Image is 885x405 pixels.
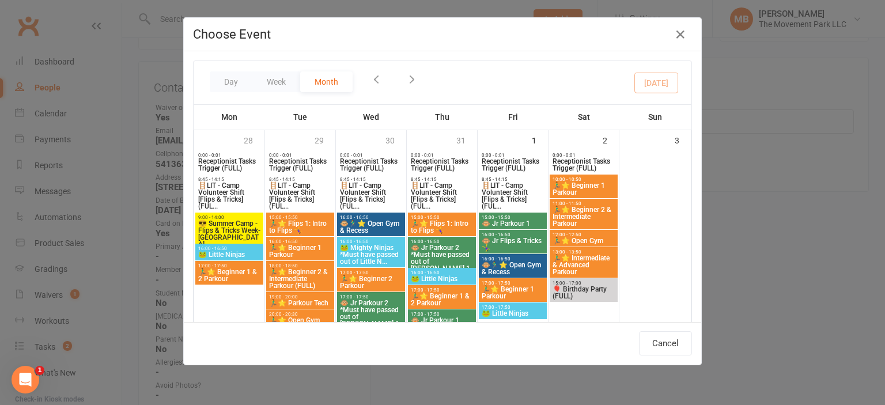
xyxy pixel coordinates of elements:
[198,220,261,248] span: 😎 Summer Camp - Flips & Tricks Week-[GEOGRAPHIC_DATA]
[193,27,692,41] h4: Choose Event
[552,177,615,182] span: 10:00 - 10:50
[410,312,474,317] span: 17:00 - 17:50
[410,244,474,279] span: 🐵 Jr Parkour 2 *Must have passed out of [PERSON_NAME] 1 (...
[481,232,544,237] span: 16:00 - 16:50
[339,239,403,244] span: 16:00 - 16:50
[552,237,615,244] span: 🏃‍♂️⭐ Open Gym
[481,256,544,262] span: 16:00 - 16:50
[481,220,544,227] span: 🐵 Jr Parkour 1
[339,270,403,275] span: 17:00 - 17:50
[410,239,474,244] span: 16:00 - 16:50
[532,130,548,149] div: 1
[675,130,691,149] div: 3
[300,71,353,92] button: Month
[385,130,406,149] div: 30
[339,244,403,265] span: 🐸 Mighty Ninjas *Must have passed out of Little N...
[268,239,332,244] span: 16:00 - 16:50
[552,232,615,237] span: 12:00 - 12:50
[410,215,474,220] span: 15:00 - 15:50
[481,158,544,172] span: Receptionist Tasks Trigger (FULL)
[12,366,39,393] iframe: Intercom live chat
[198,153,261,158] span: 0:00 - 0:01
[198,246,261,251] span: 16:00 - 16:50
[268,317,332,324] span: 🏃‍♂️⭐ Open Gym
[481,286,544,300] span: 🏃‍♂️⭐ Beginner 1 Parkour
[410,270,474,275] span: 16:00 - 16:50
[339,300,403,327] span: 🐵 Jr Parkour 2 *Must have passed out of [PERSON_NAME] 1
[339,275,403,289] span: 🏃‍♂️⭐ Beginner 2 Parkour
[407,105,478,129] th: Thu
[481,177,544,182] span: 8:45 - 14:15
[339,153,403,158] span: 0:00 - 0:01
[198,251,261,258] span: 🐸 Little Ninjas
[552,201,615,206] span: 11:00 - 11:50
[410,287,474,293] span: 17:00 - 17:50
[198,158,261,172] span: Receptionist Tasks Trigger (FULL)
[210,71,252,92] button: Day
[552,206,615,227] span: 🏃‍♂️⭐ Beginner 2 & Intermediate Parkour
[268,263,332,268] span: 18:00 - 18:50
[410,220,474,234] span: 🏃‍♂️⭐ Flips 1: Intro to Flips 🤸‍♀️
[671,25,690,44] button: Close
[339,158,403,172] span: Receptionist Tasks Trigger (FULL)
[552,281,615,286] span: 15:00 - 17:00
[619,105,691,129] th: Sun
[603,130,619,149] div: 2
[198,177,261,182] span: 8:45 - 14:15
[410,182,474,210] span: 🪜LIT - Camp Volunteer Shift [Flips & Tricks] (FUL...
[481,310,544,317] span: 🐸 Little Ninjas
[410,158,474,172] span: Receptionist Tasks Trigger (FULL)
[552,249,615,255] span: 13:00 - 13:50
[268,215,332,220] span: 15:00 - 15:50
[481,281,544,286] span: 17:00 - 17:50
[244,130,264,149] div: 28
[194,105,265,129] th: Mon
[336,105,407,129] th: Wed
[268,220,332,234] span: 🏃‍♂️⭐ Flips 1: Intro to Flips 🤸‍♀️
[339,177,403,182] span: 8:45 - 14:15
[481,215,544,220] span: 15:00 - 15:50
[268,158,332,172] span: Receptionist Tasks Trigger (FULL)
[268,300,332,306] span: 🏃‍♂️⭐ Parkour Tech
[268,312,332,317] span: 20:00 - 20:30
[549,105,619,129] th: Sat
[198,215,261,220] span: 9:00 - 14:00
[481,305,544,310] span: 17:00 - 17:50
[481,237,544,251] span: 🐵 Jr Flips & Tricks 🤸‍♀️
[481,182,544,210] span: 🪜LIT - Camp Volunteer Shift [Flips & Tricks] (FUL...
[252,71,300,92] button: Week
[410,177,474,182] span: 8:45 - 14:15
[198,182,261,210] span: 🪜LIT - Camp Volunteer Shift [Flips & Tricks] (FUL...
[456,130,477,149] div: 31
[35,366,44,375] span: 1
[268,294,332,300] span: 19:00 - 20:00
[552,158,615,172] span: Receptionist Tasks Trigger (FULL)
[268,177,332,182] span: 8:45 - 14:15
[268,182,332,210] span: 🪜LIT - Camp Volunteer Shift [Flips & Tricks] (FUL...
[481,153,544,158] span: 0:00 - 0:01
[552,182,615,196] span: 🏃‍♂️⭐ Beginner 1 Parkour
[410,293,474,306] span: 🏃‍♂️⭐ Beginner 1 & 2 Parkour
[639,331,692,355] button: Cancel
[478,105,549,129] th: Fri
[552,255,615,275] span: 🏃‍♂️⭐ Intermediate & Advanced Parkour
[198,263,261,268] span: 17:00 - 17:50
[265,105,336,129] th: Tue
[268,244,332,258] span: 🏃‍♂️⭐ Beginner 1 Parkour
[198,268,261,282] span: 🏃‍♂️⭐ Beginner 1 & 2 Parkour
[552,153,615,158] span: 0:00 - 0:01
[339,220,403,234] span: 🐵🏃‍♂️⭐ Open Gym & Recess
[552,286,615,300] span: 🎈 Birthday Party (FULL)
[410,153,474,158] span: 0:00 - 0:01
[315,130,335,149] div: 29
[268,268,332,289] span: 🏃‍♂️⭐ Beginner 2 & Intermediate Parkour (FULL)
[410,317,474,324] span: 🐵 Jr Parkour 1
[339,294,403,300] span: 17:00 - 17:50
[339,182,403,210] span: 🪜LIT - Camp Volunteer Shift [Flips & Tricks] (FUL...
[339,215,403,220] span: 16:00 - 16:50
[268,153,332,158] span: 0:00 - 0:01
[481,262,544,275] span: 🐵🏃‍♂️⭐ Open Gym & Recess
[410,275,474,282] span: 🐸 Little Ninjas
